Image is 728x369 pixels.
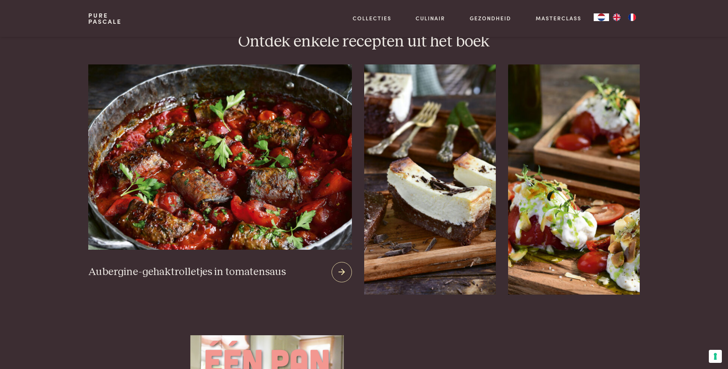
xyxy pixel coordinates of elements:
img: Gare gekoelde tomaat met stracciatella [508,64,640,295]
a: FR [624,13,640,21]
h2: Ontdek enkele recepten uit het boek [88,32,639,52]
h3: Aubergine-gehaktrolletjes in tomatensaus [88,265,286,279]
img: Brownie-cheesecake [364,64,496,295]
a: Collecties [353,14,391,22]
button: Uw voorkeuren voor toestemming voor trackingtechnologieën [709,350,722,363]
a: Culinair [416,14,445,22]
a: Aubergine-gehaktrolletjes in tomatensaus Aubergine-gehaktrolletjes in tomatensaus [88,64,352,295]
a: NL [594,13,609,21]
aside: Language selected: Nederlands [594,13,640,21]
a: Masterclass [536,14,581,22]
a: Gezondheid [470,14,511,22]
a: EN [609,13,624,21]
img: Aubergine-gehaktrolletjes in tomatensaus [88,64,352,250]
div: Language [594,13,609,21]
a: PurePascale [88,12,122,25]
ul: Language list [609,13,640,21]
